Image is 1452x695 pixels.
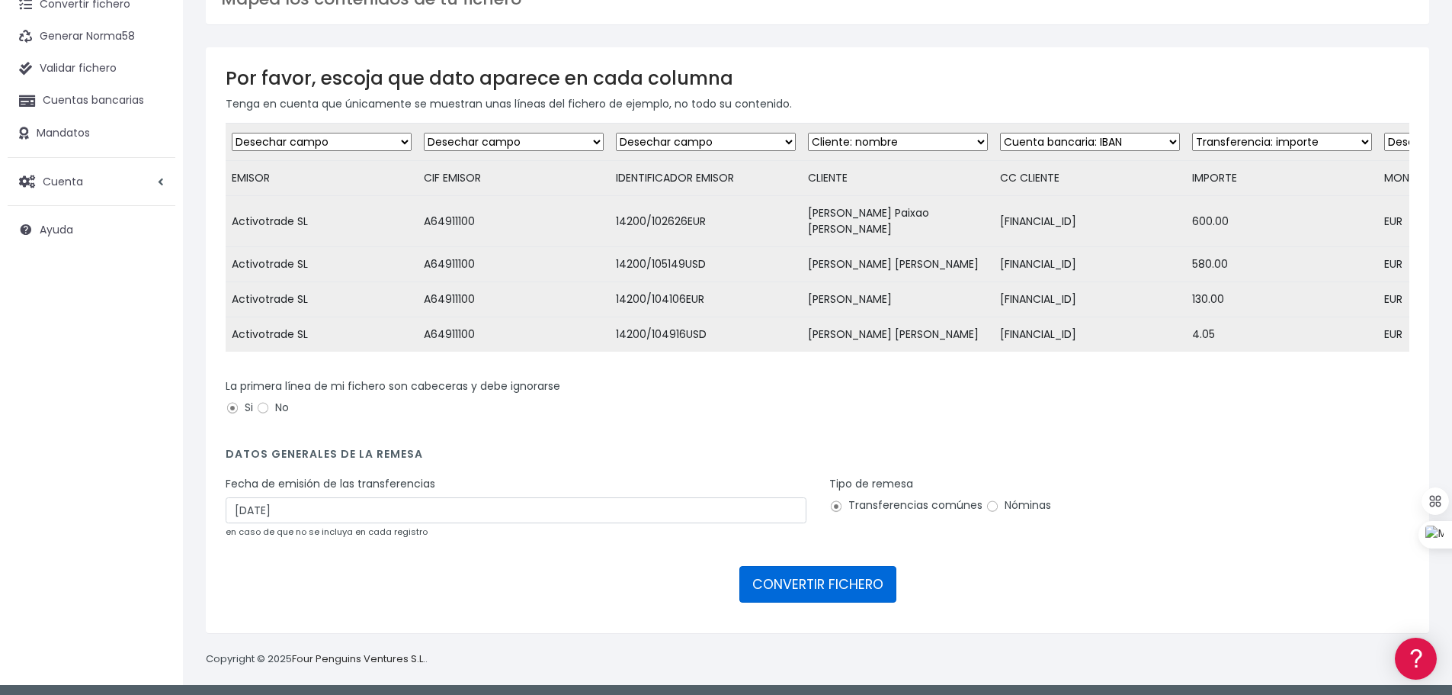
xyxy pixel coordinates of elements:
td: A64911100 [418,282,610,317]
td: [PERSON_NAME] [PERSON_NAME] [802,317,994,352]
td: A64911100 [418,196,610,247]
a: Problemas habituales [15,217,290,240]
td: 600.00 [1186,196,1378,247]
small: en caso de que no se incluya en cada registro [226,526,428,538]
td: [FINANCIAL_ID] [994,317,1186,352]
td: 14200/104106EUR [610,282,802,317]
td: [FINANCIAL_ID] [994,282,1186,317]
label: Tipo de remesa [829,476,913,492]
a: Cuentas bancarias [8,85,175,117]
p: Tenga en cuenta que únicamente se muestran unas líneas del fichero de ejemplo, no todo su contenido. [226,95,1409,112]
td: CIF EMISOR [418,161,610,196]
button: Contáctanos [15,408,290,435]
h4: Datos generales de la remesa [226,448,1409,468]
td: 14200/104916USD [610,317,802,352]
td: Activotrade SL [226,317,418,352]
label: Transferencias comúnes [829,497,982,513]
a: Validar fichero [8,53,175,85]
td: A64911100 [418,317,610,352]
button: CONVERTIR FICHERO [739,566,896,603]
td: 4.05 [1186,317,1378,352]
td: [PERSON_NAME] Paixao [PERSON_NAME] [802,196,994,247]
td: [PERSON_NAME] [802,282,994,317]
span: Cuenta [43,173,83,188]
span: Ayuda [40,222,73,237]
td: [FINANCIAL_ID] [994,196,1186,247]
td: IMPORTE [1186,161,1378,196]
label: Nóminas [986,497,1051,513]
td: Activotrade SL [226,247,418,282]
td: EMISOR [226,161,418,196]
label: Fecha de emisión de las transferencias [226,476,435,492]
td: [PERSON_NAME] [PERSON_NAME] [802,247,994,282]
a: POWERED BY ENCHANT [210,439,293,454]
td: IDENTIFICADOR EMISOR [610,161,802,196]
a: Cuenta [8,166,175,198]
td: Activotrade SL [226,196,418,247]
label: La primera línea de mi fichero son cabeceras y debe ignorarse [226,378,560,394]
p: Copyright © 2025 . [206,652,428,668]
div: Facturación [15,303,290,317]
a: Mandatos [8,117,175,150]
div: Convertir ficheros [15,169,290,183]
a: Ayuda [8,214,175,246]
a: Información general [15,130,290,153]
a: Generar Norma58 [8,21,175,53]
div: Programadores [15,366,290,381]
td: Activotrade SL [226,282,418,317]
a: Perfiles de empresas [15,264,290,288]
label: Si [226,400,253,416]
td: 580.00 [1186,247,1378,282]
a: Formatos [15,193,290,217]
td: A64911100 [418,247,610,282]
div: Información general [15,106,290,121]
label: No [256,400,289,416]
td: CLIENTE [802,161,994,196]
td: 14200/102626EUR [610,196,802,247]
td: CC CLIENTE [994,161,1186,196]
td: [FINANCIAL_ID] [994,247,1186,282]
a: API [15,390,290,413]
a: Four Penguins Ventures S.L. [292,652,425,666]
td: 130.00 [1186,282,1378,317]
h3: Por favor, escoja que dato aparece en cada columna [226,67,1409,89]
td: 14200/105149USD [610,247,802,282]
a: Videotutoriales [15,240,290,264]
a: General [15,327,290,351]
